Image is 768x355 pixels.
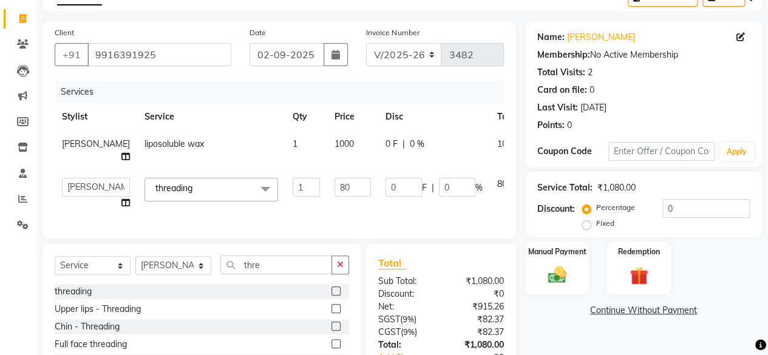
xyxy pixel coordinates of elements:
[369,275,441,288] div: Sub Total:
[567,119,572,132] div: 0
[55,103,137,130] th: Stylist
[537,49,750,61] div: No Active Membership
[537,181,593,194] div: Service Total:
[596,202,635,213] label: Percentage
[155,183,192,194] span: threading
[537,203,575,215] div: Discount:
[366,27,419,38] label: Invoice Number
[378,314,400,325] span: SGST
[596,218,614,229] label: Fixed
[441,326,513,339] div: ₹82.37
[369,326,441,339] div: ( )
[537,66,585,79] div: Total Visits:
[618,246,660,257] label: Redemption
[441,300,513,313] div: ₹915.26
[369,300,441,313] div: Net:
[327,103,378,130] th: Price
[369,288,441,300] div: Discount:
[192,183,198,194] a: x
[537,31,565,44] div: Name:
[537,49,590,61] div: Membership:
[55,338,127,351] div: Full face threading
[137,103,285,130] th: Service
[403,138,405,150] span: |
[719,143,754,161] button: Apply
[55,320,120,333] div: Chin - Threading
[590,84,594,96] div: 0
[441,275,513,288] div: ₹1,080.00
[422,181,427,194] span: F
[537,84,587,96] div: Card on file:
[432,181,434,194] span: |
[497,138,517,149] span: 1000
[55,43,89,66] button: +91
[410,138,424,150] span: 0 %
[624,265,654,287] img: _gift.svg
[475,181,483,194] span: %
[55,285,92,298] div: threading
[441,288,513,300] div: ₹0
[588,66,593,79] div: 2
[62,138,130,149] span: [PERSON_NAME]
[369,313,441,326] div: ( )
[441,339,513,351] div: ₹1,080.00
[542,265,572,286] img: _cash.svg
[567,31,635,44] a: [PERSON_NAME]
[441,313,513,326] div: ₹82.37
[580,101,607,114] div: [DATE]
[597,181,636,194] div: ₹1,080.00
[378,257,406,269] span: Total
[285,103,327,130] th: Qty
[250,27,266,38] label: Date
[144,138,204,149] span: liposoluble wax
[220,255,332,274] input: Search or Scan
[528,304,760,317] a: Continue Without Payment
[537,101,578,114] div: Last Visit:
[369,339,441,351] div: Total:
[537,145,608,158] div: Coupon Code
[537,119,565,132] div: Points:
[497,178,507,189] span: 80
[87,43,231,66] input: Search by Name/Mobile/Email/Code
[608,142,715,161] input: Enter Offer / Coupon Code
[378,326,401,337] span: CGST
[335,138,354,149] span: 1000
[490,103,525,130] th: Total
[403,327,415,337] span: 9%
[55,27,74,38] label: Client
[528,246,586,257] label: Manual Payment
[55,303,141,316] div: Upper lips - Threading
[378,103,490,130] th: Disc
[403,314,414,324] span: 9%
[386,138,398,150] span: 0 F
[56,81,513,103] div: Services
[293,138,297,149] span: 1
